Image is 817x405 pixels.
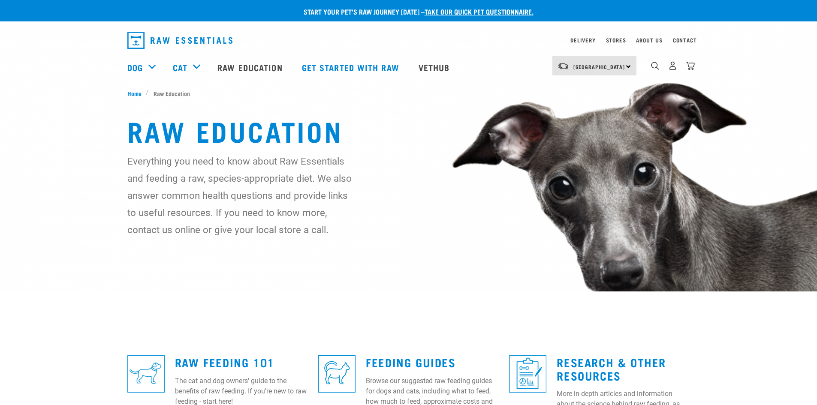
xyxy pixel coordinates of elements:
[636,39,662,42] a: About Us
[318,355,356,393] img: re-icons-cat2-sq-blue.png
[558,62,569,70] img: van-moving.png
[673,39,697,42] a: Contact
[127,32,232,49] img: Raw Essentials Logo
[668,61,677,70] img: user.png
[686,61,695,70] img: home-icon@2x.png
[127,89,690,98] nav: breadcrumbs
[209,50,293,84] a: Raw Education
[127,115,690,146] h1: Raw Education
[425,9,534,13] a: take our quick pet questionnaire.
[127,61,143,74] a: Dog
[121,28,697,52] nav: dropdown navigation
[410,50,461,84] a: Vethub
[127,153,353,238] p: Everything you need to know about Raw Essentials and feeding a raw, species-appropriate diet. We ...
[175,359,274,365] a: Raw Feeding 101
[606,39,626,42] a: Stores
[173,61,187,74] a: Cat
[127,89,142,98] span: Home
[127,355,165,393] img: re-icons-dog3-sq-blue.png
[293,50,410,84] a: Get started with Raw
[570,39,595,42] a: Delivery
[573,65,625,68] span: [GEOGRAPHIC_DATA]
[509,355,546,393] img: re-icons-healthcheck1-sq-blue.png
[651,62,659,70] img: home-icon-1@2x.png
[366,359,455,365] a: Feeding Guides
[127,89,146,98] a: Home
[557,359,666,378] a: Research & Other Resources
